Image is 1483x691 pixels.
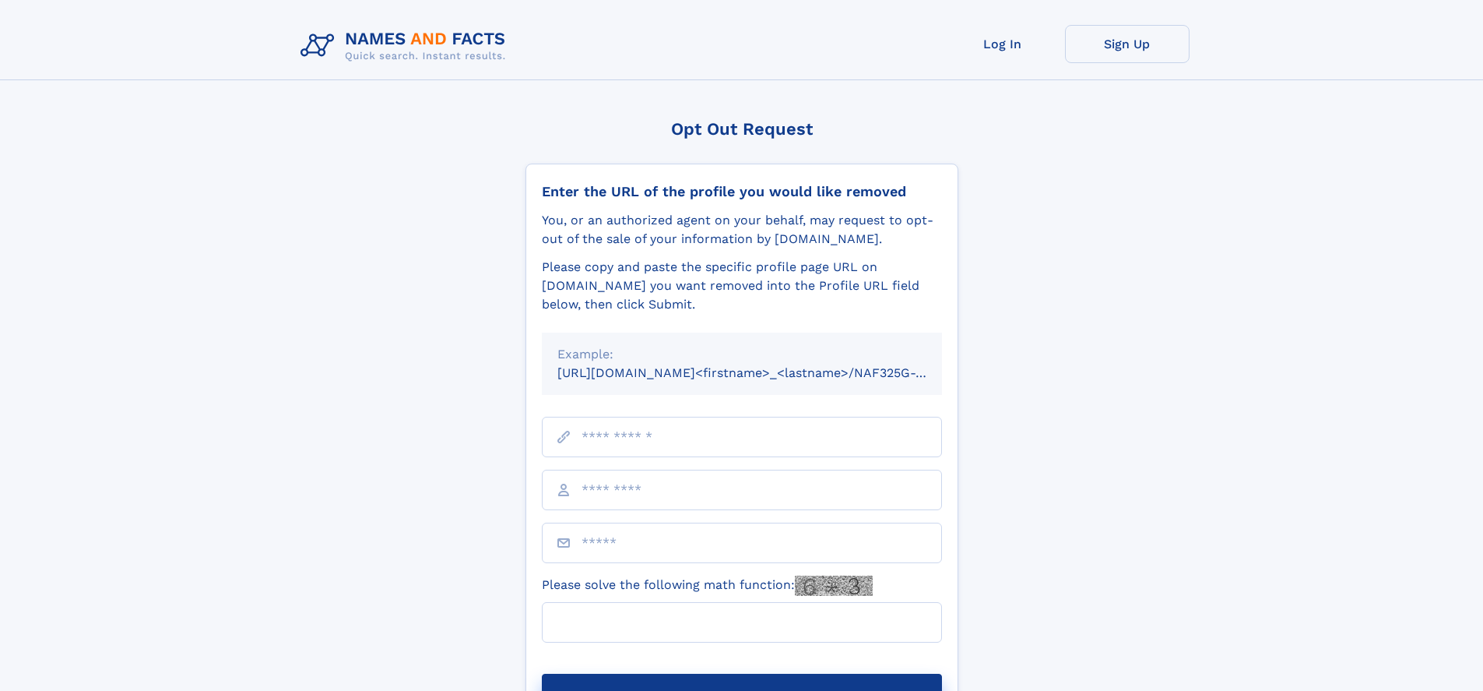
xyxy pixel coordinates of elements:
[525,119,958,139] div: Opt Out Request
[557,365,972,380] small: [URL][DOMAIN_NAME]<firstname>_<lastname>/NAF325G-xxxxxxxx
[557,345,926,364] div: Example:
[542,258,942,314] div: Please copy and paste the specific profile page URL on [DOMAIN_NAME] you want removed into the Pr...
[542,211,942,249] div: You, or an authorized agent on your behalf, may request to opt-out of the sale of your informatio...
[940,25,1065,63] a: Log In
[542,183,942,200] div: Enter the URL of the profile you would like removed
[542,576,873,596] label: Please solve the following math function:
[1065,25,1190,63] a: Sign Up
[294,25,518,67] img: Logo Names and Facts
